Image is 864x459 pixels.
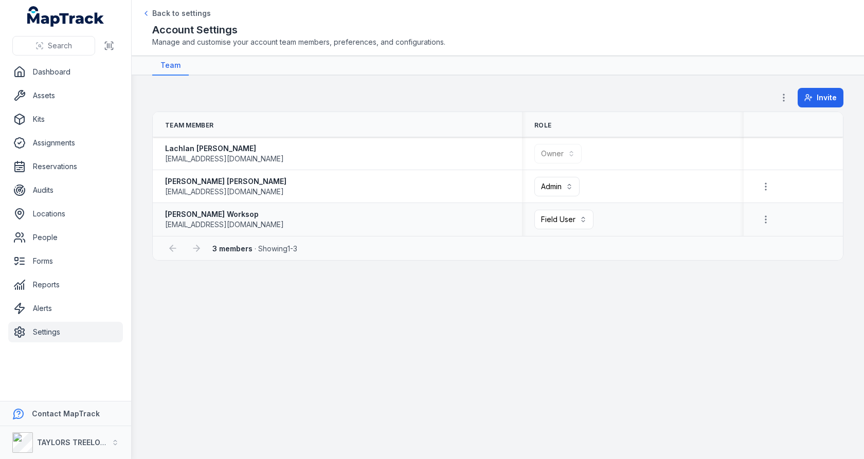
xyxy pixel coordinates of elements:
[8,298,123,319] a: Alerts
[165,143,284,154] strong: Lachlan [PERSON_NAME]
[32,409,100,418] strong: Contact MapTrack
[165,209,284,219] strong: [PERSON_NAME] Worksop
[8,62,123,82] a: Dashboard
[212,244,297,253] span: · Showing 1 - 3
[534,121,551,130] span: Role
[152,8,211,19] span: Back to settings
[27,6,104,27] a: MapTrack
[8,274,123,295] a: Reports
[8,109,123,130] a: Kits
[165,121,213,130] span: Team Member
[8,322,123,342] a: Settings
[12,36,95,56] button: Search
[8,85,123,106] a: Assets
[8,156,123,177] a: Reservations
[165,187,284,197] span: [EMAIL_ADDRESS][DOMAIN_NAME]
[165,176,286,187] strong: [PERSON_NAME] [PERSON_NAME]
[8,180,123,200] a: Audits
[534,177,580,196] button: Admin
[152,37,843,47] span: Manage and customise your account team members, preferences, and configurations.
[8,204,123,224] a: Locations
[798,88,843,107] button: Invite
[152,23,843,37] h2: Account Settings
[165,219,284,230] span: [EMAIL_ADDRESS][DOMAIN_NAME]
[8,251,123,271] a: Forms
[48,41,72,51] span: Search
[142,8,211,19] a: Back to settings
[165,154,284,164] span: [EMAIL_ADDRESS][DOMAIN_NAME]
[212,244,253,253] strong: 3 members
[152,56,189,76] a: Team
[534,210,593,229] button: Field User
[8,133,123,153] a: Assignments
[817,93,837,103] span: Invite
[8,227,123,248] a: People
[37,438,123,447] strong: TAYLORS TREELOPPING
